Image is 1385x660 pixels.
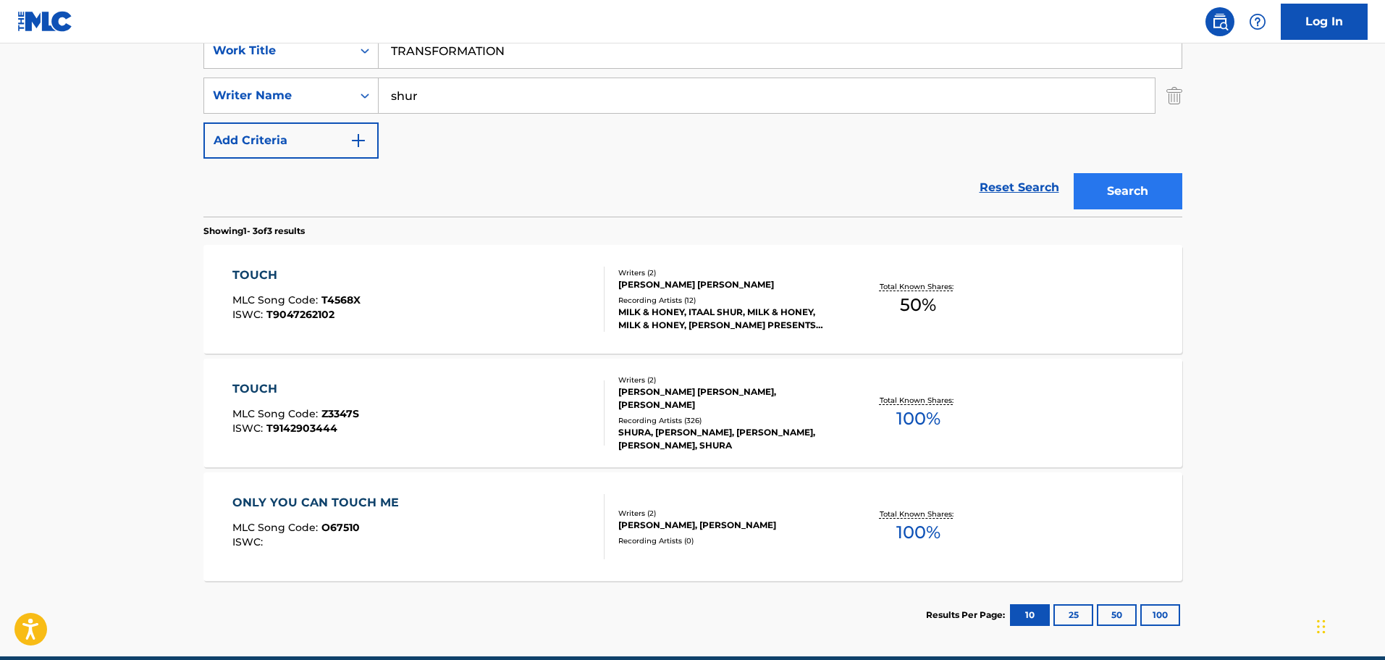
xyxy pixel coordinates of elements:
[203,225,305,238] p: Showing 1 - 3 of 3 results
[1211,13,1229,30] img: search
[896,406,940,432] span: 100 %
[926,609,1009,622] p: Results Per Page:
[618,385,837,412] div: [PERSON_NAME] [PERSON_NAME], [PERSON_NAME]
[618,415,837,426] div: Recording Artists ( 326 )
[972,172,1066,204] a: Reset Search
[618,375,837,385] div: Writers ( 2 )
[618,535,837,546] div: Recording Artists ( 0 )
[321,407,359,420] span: Z3347S
[350,132,367,149] img: 9d2ae6d4665cec9f34b9.svg
[618,426,837,452] div: SHURA, [PERSON_NAME], [PERSON_NAME], [PERSON_NAME], SHURA
[1281,4,1368,40] a: Log In
[232,267,361,284] div: TOUCH
[618,295,837,306] div: Recording Artists ( 12 )
[1313,590,1385,660] iframe: Chat Widget
[1074,173,1182,209] button: Search
[232,380,359,398] div: TOUCH
[203,122,379,159] button: Add Criteria
[1249,13,1266,30] img: help
[618,519,837,532] div: [PERSON_NAME], [PERSON_NAME]
[203,33,1182,217] form: Search Form
[1097,604,1137,626] button: 50
[232,521,321,534] span: MLC Song Code :
[203,359,1182,467] a: TOUCHMLC Song Code:Z3347SISWC:T9142903444Writers (2)[PERSON_NAME] [PERSON_NAME], [PERSON_NAME]Rec...
[321,293,361,306] span: T4568X
[896,519,940,546] span: 100 %
[203,245,1182,354] a: TOUCHMLC Song Code:T4568XISWC:T9047262102Writers (2)[PERSON_NAME] [PERSON_NAME]Recording Artists ...
[1010,604,1050,626] button: 10
[1317,605,1326,648] div: Drag
[1140,604,1180,626] button: 100
[1053,604,1093,626] button: 25
[232,494,406,511] div: ONLY YOU CAN TOUCH ME
[232,535,266,548] span: ISWC :
[618,278,837,291] div: [PERSON_NAME] [PERSON_NAME]
[213,42,343,59] div: Work Title
[232,422,266,435] span: ISWC :
[1205,7,1234,36] a: Public Search
[1243,7,1272,36] div: Help
[900,292,936,318] span: 50 %
[203,472,1182,581] a: ONLY YOU CAN TOUCH MEMLC Song Code:O67510ISWC:Writers (2)[PERSON_NAME], [PERSON_NAME]Recording Ar...
[880,395,957,406] p: Total Known Shares:
[618,267,837,278] div: Writers ( 2 )
[232,407,321,420] span: MLC Song Code :
[232,308,266,321] span: ISWC :
[321,521,360,534] span: O67510
[266,422,337,435] span: T9142903444
[880,281,957,292] p: Total Known Shares:
[17,11,73,32] img: MLC Logo
[232,293,321,306] span: MLC Song Code :
[618,306,837,332] div: MILK & HONEY, ITAAL SHUR, MILK & HONEY, MILK & HONEY, [PERSON_NAME] PRESENTS MILK AND HONEY
[880,509,957,519] p: Total Known Shares:
[266,308,334,321] span: T9047262102
[213,87,343,104] div: Writer Name
[618,508,837,519] div: Writers ( 2 )
[1166,78,1182,114] img: Delete Criterion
